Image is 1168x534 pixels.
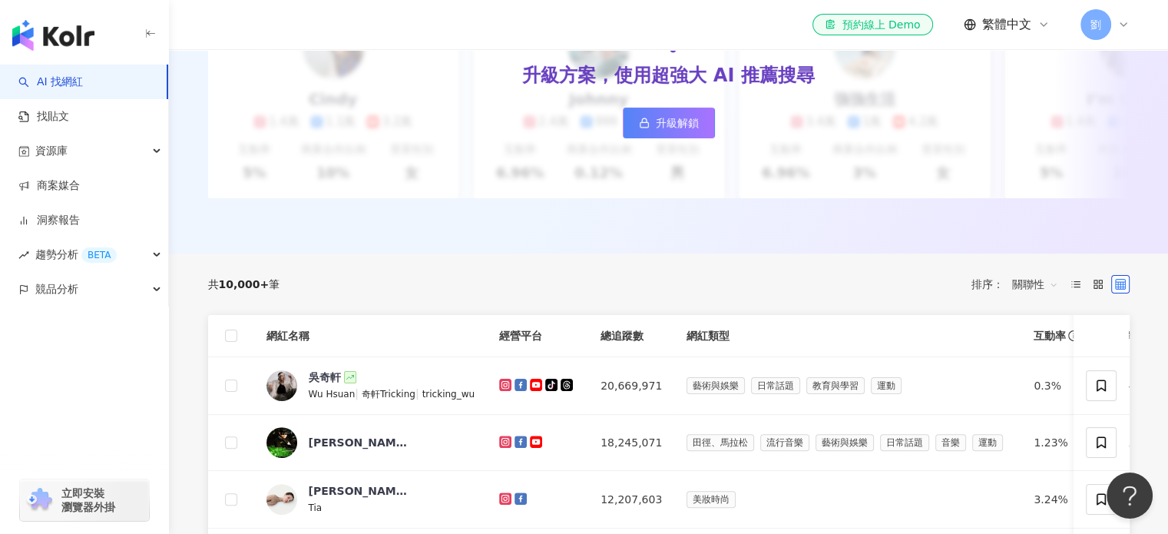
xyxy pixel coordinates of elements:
[18,213,80,228] a: 洞察報告
[871,377,902,394] span: 運動
[422,389,475,400] span: tricking_wu
[588,415,674,471] td: 18,245,071
[1066,328,1081,343] span: info-circle
[971,272,1067,297] div: 排序：
[266,427,297,458] img: KOL Avatar
[522,63,814,89] div: 升級方案，使用超強大 AI 推薦搜尋
[219,278,270,290] span: 10,000+
[588,471,674,529] td: 12,207,603
[825,17,920,32] div: 預約線上 Demo
[588,357,674,415] td: 20,669,971
[254,315,488,357] th: 網紅名稱
[266,484,297,515] img: KOL Avatar
[208,278,280,290] div: 共 筆
[935,434,966,451] span: 音樂
[656,117,699,129] span: 升級解鎖
[760,434,809,451] span: 流行音樂
[18,250,29,260] span: rise
[806,377,865,394] span: 教育與學習
[266,370,475,402] a: KOL Avatar吳奇軒Wu Hsuan|奇軒Tricking|tricking_wu
[1012,272,1058,297] span: 關聯性
[687,434,754,451] span: 田徑、馬拉松
[687,491,736,508] span: 美妝時尚
[81,247,117,263] div: BETA
[362,389,415,400] span: 奇軒Tricking
[309,370,341,385] div: 吳奇軒
[1034,434,1081,451] div: 1.23%
[61,486,115,514] span: 立即安裝 瀏覽器外掛
[588,315,674,357] th: 總追蹤數
[1107,473,1153,519] iframe: Help Scout Beacon - Open
[1034,377,1081,394] div: 0.3%
[623,108,715,138] a: 升級解鎖
[18,75,83,90] a: searchAI 找網紅
[812,14,932,35] a: 預約線上 Demo
[266,427,475,458] a: KOL Avatar[PERSON_NAME] [PERSON_NAME]
[751,377,800,394] span: 日常話題
[674,315,1021,357] th: 網紅類型
[1034,491,1081,508] div: 3.24%
[266,483,475,516] a: KOL Avatar[PERSON_NAME]Tia
[1090,16,1101,33] span: 劉
[355,387,362,400] span: |
[1034,328,1066,343] span: 互動率
[309,435,409,450] div: [PERSON_NAME] [PERSON_NAME]
[35,134,68,168] span: 資源庫
[309,502,323,513] span: Tia
[309,483,409,499] div: [PERSON_NAME]
[309,389,356,400] span: Wu Hsuan
[25,488,55,512] img: chrome extension
[18,178,80,194] a: 商案媒合
[35,237,117,272] span: 趨勢分析
[18,109,69,124] a: 找貼文
[415,387,422,400] span: |
[266,370,297,401] img: KOL Avatar
[687,377,745,394] span: 藝術與娛樂
[816,434,874,451] span: 藝術與娛樂
[487,315,588,357] th: 經營平台
[12,20,94,51] img: logo
[982,16,1031,33] span: 繁體中文
[880,434,929,451] span: 日常話題
[20,479,149,521] a: chrome extension立即安裝 瀏覽器外掛
[972,434,1003,451] span: 運動
[35,272,78,307] span: 競品分析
